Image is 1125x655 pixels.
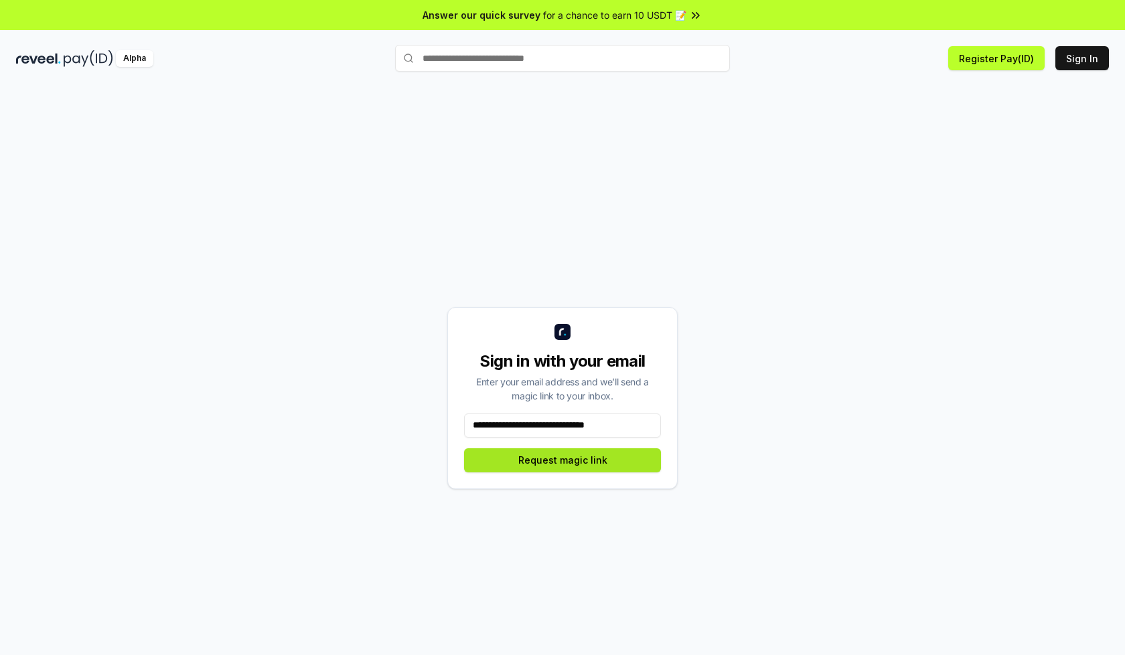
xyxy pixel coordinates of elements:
div: Enter your email address and we’ll send a magic link to your inbox. [464,375,661,403]
button: Sign In [1055,46,1109,70]
button: Register Pay(ID) [948,46,1045,70]
span: Answer our quick survey [423,8,540,22]
div: Alpha [116,50,153,67]
span: for a chance to earn 10 USDT 📝 [543,8,686,22]
img: logo_small [554,324,571,340]
img: reveel_dark [16,50,61,67]
button: Request magic link [464,448,661,472]
img: pay_id [64,50,113,67]
div: Sign in with your email [464,351,661,372]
